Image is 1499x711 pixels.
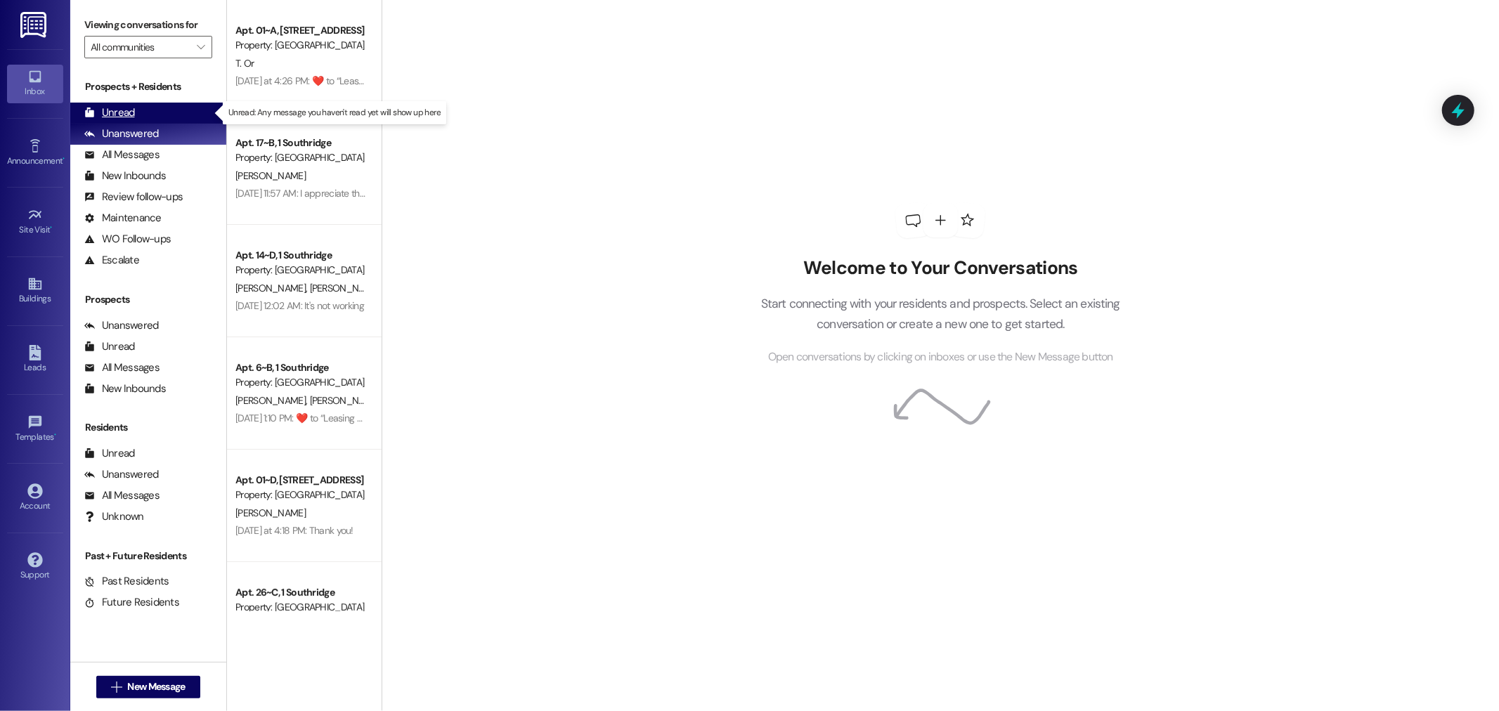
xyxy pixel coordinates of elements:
div: Property: [GEOGRAPHIC_DATA] [235,150,365,165]
a: Site Visit • [7,203,63,241]
div: [DATE] at 4:26 PM: ​❤️​ to “ Leasing Team (Park Place): Hey! This is [PERSON_NAME], I will ask [P... [235,74,798,87]
div: WO Follow-ups [84,232,171,247]
div: Apt. 6~B, 1 Southridge [235,360,365,375]
div: New Inbounds [84,169,166,183]
div: [DATE] 11:57 AM: I appreciate that, sorry to be texting you about it so early! [235,187,533,200]
div: Unread [84,339,135,354]
div: Residents [70,420,226,435]
a: Support [7,548,63,586]
a: Leads [7,341,63,379]
div: Unanswered [84,467,159,482]
label: Viewing conversations for [84,14,212,36]
div: Unread [84,446,135,461]
a: Templates • [7,410,63,448]
div: All Messages [84,148,160,162]
input: All communities [91,36,190,58]
span: • [54,430,56,440]
div: Apt. 01~D, [STREET_ADDRESS] [235,473,365,488]
div: [DATE] 12:02 AM: It's not working [235,299,364,312]
p: Unread: Any message you haven't read yet will show up here [228,107,441,119]
i:  [111,681,122,693]
span: [PERSON_NAME] [235,507,306,519]
p: Start connecting with your residents and prospects. Select an existing conversation or create a n... [739,294,1141,334]
div: Property: [GEOGRAPHIC_DATA] [235,600,365,615]
span: [PERSON_NAME] [309,394,384,407]
div: [DATE] 1:10 PM: ​❤️​ to “ Leasing Team ([GEOGRAPHIC_DATA]): First, enter the code, then press the... [235,412,876,424]
button: New Message [96,676,200,698]
div: Apt. 17~B, 1 Southridge [235,136,365,150]
div: Unanswered [84,318,159,333]
span: • [51,223,53,233]
span: Open conversations by clicking on inboxes or use the New Message button [768,348,1113,366]
div: Review follow-ups [84,190,183,204]
h2: Welcome to Your Conversations [739,257,1141,280]
i:  [197,41,205,53]
div: Unread [84,105,135,120]
span: [PERSON_NAME] [235,394,310,407]
div: All Messages [84,488,160,503]
img: ResiDesk Logo [20,12,49,38]
div: Future Residents [84,595,179,610]
div: Apt. 14~D, 1 Southridge [235,248,365,263]
span: [PERSON_NAME] [235,282,310,294]
div: Prospects + Residents [70,79,226,94]
span: New Message [127,679,185,694]
div: Unknown [84,509,144,524]
div: Past + Future Residents [70,549,226,563]
div: Property: [GEOGRAPHIC_DATA] [235,375,365,390]
a: Buildings [7,272,63,310]
div: Property: [GEOGRAPHIC_DATA] [235,38,365,53]
span: [PERSON_NAME] [235,169,306,182]
div: Past Residents [84,574,169,589]
div: All Messages [84,360,160,375]
div: Apt. 01~A, [STREET_ADDRESS] [235,23,365,38]
div: Prospects [70,292,226,307]
div: New Inbounds [84,381,166,396]
div: Escalate [84,253,139,268]
div: Maintenance [84,211,162,226]
div: Property: [GEOGRAPHIC_DATA] [235,488,365,502]
span: • [63,154,65,164]
div: Apt. 26~C, 1 Southridge [235,585,365,600]
div: [DATE] at 4:18 PM: Thank you! [235,524,353,537]
div: Unanswered [84,126,159,141]
a: Inbox [7,65,63,103]
span: T. Or [235,57,254,70]
a: Account [7,479,63,517]
span: [PERSON_NAME] [309,282,384,294]
div: Property: [GEOGRAPHIC_DATA] [235,263,365,278]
